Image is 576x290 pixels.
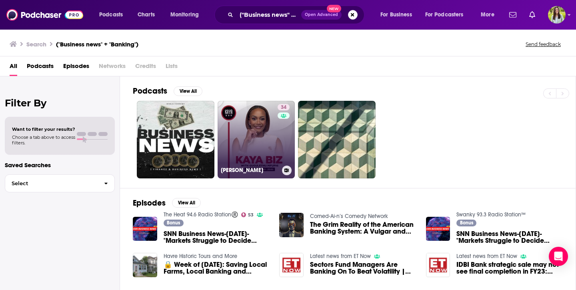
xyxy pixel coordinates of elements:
a: 34[PERSON_NAME] [218,101,295,178]
img: SNN Business News-March 24th-"Markets Struggle to Decide Where Banking Rules Go From Here" [133,217,157,241]
button: Send feedback [523,41,563,48]
a: Sectors Fund Managers Are Banking On To Beat Volatility | The ET Money Show | Latest Business News [310,261,416,275]
span: More [481,9,494,20]
span: Choose a tab above to access filters. [12,134,75,146]
a: Show notifications dropdown [506,8,520,22]
a: Swanky 93.3 Radio Station™ [456,211,526,218]
span: Lists [166,60,178,76]
span: Bonus [167,220,180,225]
span: Charts [138,9,155,20]
img: Sectors Fund Managers Are Banking On To Beat Volatility | The ET Money Show | Latest Business News [279,253,304,277]
a: PodcastsView All [133,86,202,96]
span: New [327,5,341,12]
input: Search podcasts, credits, & more... [236,8,301,21]
h2: Filter By [5,97,115,109]
span: Select [5,181,98,186]
a: The Heat 94.6 Radio Station®️ [164,211,238,218]
span: Monitoring [170,9,199,20]
a: Podcasts [27,60,54,76]
button: Open AdvancedNew [301,10,342,20]
span: For Podcasters [425,9,464,20]
a: The Grim Reality of the American Banking System: A Vulgar and Entertaining Comedy Set | Business ... [310,221,416,235]
img: User Profile [548,6,566,24]
span: SNN Business News-[DATE]-"Markets Struggle to Decide Where Banking Rules Go From Here" [456,230,563,244]
span: 🔒 Week of [DATE]: Saving Local Farms, Local Banking and Business News, Happy Birthday [GEOGRAPHIC... [164,261,270,275]
button: open menu [420,8,475,21]
h2: Episodes [133,198,166,208]
a: IDBI Bank strategic sale may not see final completion in FY23: sources | Banking and Business News [456,261,563,275]
button: open menu [475,8,504,21]
span: Podcasts [99,9,123,20]
button: Show profile menu [548,6,566,24]
a: All [10,60,17,76]
a: Latest news from ET Now [456,253,517,260]
a: Show notifications dropdown [526,8,538,22]
a: EpisodesView All [133,198,201,208]
a: SNN Business News-March 24th-"Markets Struggle to Decide Where Banking Rules Go From Here" [456,230,563,244]
span: SNN Business News-[DATE]-"Markets Struggle to Decide Where Banking Rules Go From Here" [164,230,270,244]
a: 53 [241,212,254,217]
h3: Search [26,40,46,48]
a: 🔒 Week of February 26, 2024: Saving Local Farms, Local Banking and Business News, Happy Birthday ... [164,261,270,275]
span: Open Advanced [305,13,338,17]
img: 🔒 Week of February 26, 2024: Saving Local Farms, Local Banking and Business News, Happy Birthday ... [133,253,157,277]
button: View All [174,86,202,96]
a: Comed-Ai-n’s Comedy Network [310,213,388,220]
button: open menu [375,8,422,21]
a: Havre Historic Tours and More [164,253,237,260]
span: Credits [135,60,156,76]
button: Select [5,174,115,192]
div: Open Intercom Messenger [549,247,568,266]
img: IDBI Bank strategic sale may not see final completion in FY23: sources | Banking and Business News [426,253,450,277]
button: View All [172,198,201,208]
button: open menu [165,8,209,21]
a: Latest news from ET Now [310,253,371,260]
a: 34 [278,104,290,110]
span: 53 [248,213,254,217]
h2: Podcasts [133,86,167,96]
span: Want to filter your results? [12,126,75,132]
span: Logged in as meaghanyoungblood [548,6,566,24]
span: Networks [99,60,126,76]
img: The Grim Reality of the American Banking System: A Vulgar and Entertaining Comedy Set | Business ... [279,213,304,237]
h3: ("Business news" + "Banking") [56,40,138,48]
a: Episodes [63,60,89,76]
span: 34 [281,104,286,112]
img: Podchaser - Follow, Share and Rate Podcasts [6,7,83,22]
button: open menu [94,8,133,21]
a: SNN Business News-March 24th-"Markets Struggle to Decide Where Banking Rules Go From Here" [164,230,270,244]
span: For Business [380,9,412,20]
a: Charts [132,8,160,21]
h3: [PERSON_NAME] [221,167,279,174]
p: Saved Searches [5,161,115,169]
span: Bonus [460,220,473,225]
img: SNN Business News-March 24th-"Markets Struggle to Decide Where Banking Rules Go From Here" [426,217,450,241]
div: Search podcasts, credits, & more... [222,6,372,24]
